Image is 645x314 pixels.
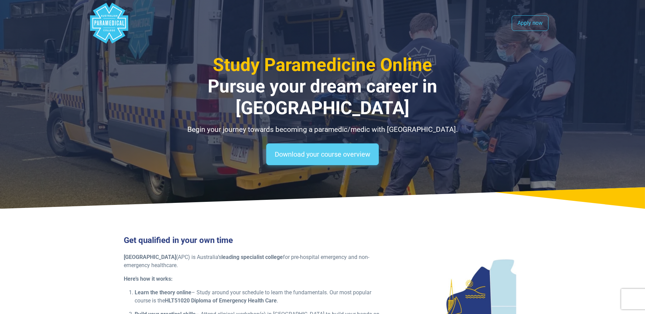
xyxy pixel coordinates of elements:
a: Apply now [512,15,548,31]
p: Begin your journey towards becoming a paramedic/medic with [GEOGRAPHIC_DATA]. [124,124,522,135]
strong: HLT51020 Diploma of Emergency Health Care [165,297,277,304]
div: Australian Paramedical College [89,3,130,43]
p: (APC) is Australia’s for pre-hospital emergency and non-emergency healthcare. [124,253,386,269]
h1: Pursue your dream career in [GEOGRAPHIC_DATA] [124,54,522,119]
span: – Study around your schedule to learn the fundamentals. Our most popular course is the . [135,289,371,304]
strong: leading specialist college [221,254,283,260]
span: Study Paramedicine Online [213,54,432,75]
a: Download your course overview [266,143,379,165]
b: Learn the theory online [135,289,191,296]
b: Here’s how it works: [124,276,173,282]
h3: Get qualified in your own time [124,235,386,245]
strong: [GEOGRAPHIC_DATA] [124,254,176,260]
